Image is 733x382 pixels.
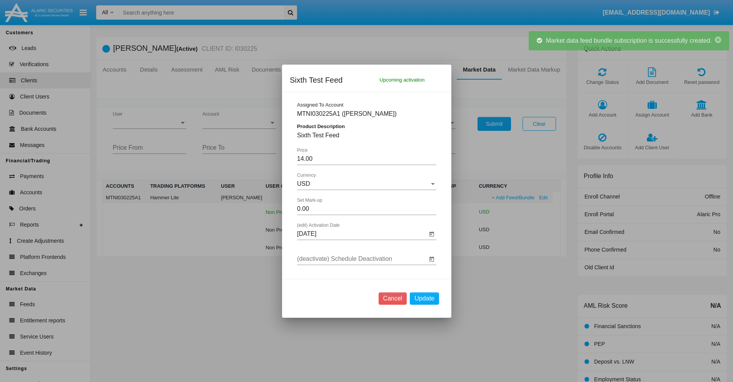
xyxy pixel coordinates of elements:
[427,229,436,239] button: Open calendar
[410,292,439,305] button: Update
[297,180,310,187] span: USD
[427,254,436,264] button: Open calendar
[297,102,343,108] span: Assigned To Account
[546,37,712,44] span: Market data feed bundle subscription is successfully created.
[378,292,407,305] button: Cancel
[297,123,345,129] span: Product Description
[379,74,424,86] span: Upcoming activation
[297,110,397,117] span: MTNI030225A1 ([PERSON_NAME])
[297,132,339,138] span: Sixth Test Feed
[290,74,342,86] span: Sixth Test Feed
